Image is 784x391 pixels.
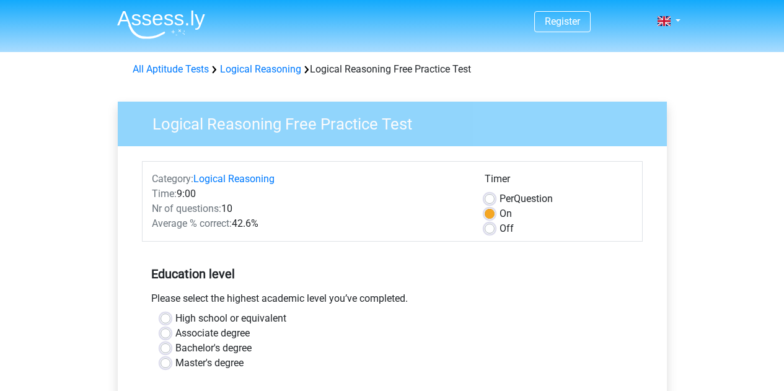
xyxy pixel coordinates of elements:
[175,356,244,371] label: Master's degree
[545,15,580,27] a: Register
[117,10,205,39] img: Assessly
[485,172,633,191] div: Timer
[193,173,275,185] a: Logical Reasoning
[138,110,658,134] h3: Logical Reasoning Free Practice Test
[142,291,643,311] div: Please select the highest academic level you’ve completed.
[152,217,232,229] span: Average % correct:
[500,206,512,221] label: On
[143,216,475,231] div: 42.6%
[143,187,475,201] div: 9:00
[175,326,250,341] label: Associate degree
[128,62,657,77] div: Logical Reasoning Free Practice Test
[175,341,252,356] label: Bachelor's degree
[175,311,286,326] label: High school or equivalent
[151,261,633,286] h5: Education level
[500,193,514,204] span: Per
[152,203,221,214] span: Nr of questions:
[220,63,301,75] a: Logical Reasoning
[152,173,193,185] span: Category:
[152,188,177,200] span: Time:
[500,191,553,206] label: Question
[133,63,209,75] a: All Aptitude Tests
[500,221,514,236] label: Off
[143,201,475,216] div: 10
